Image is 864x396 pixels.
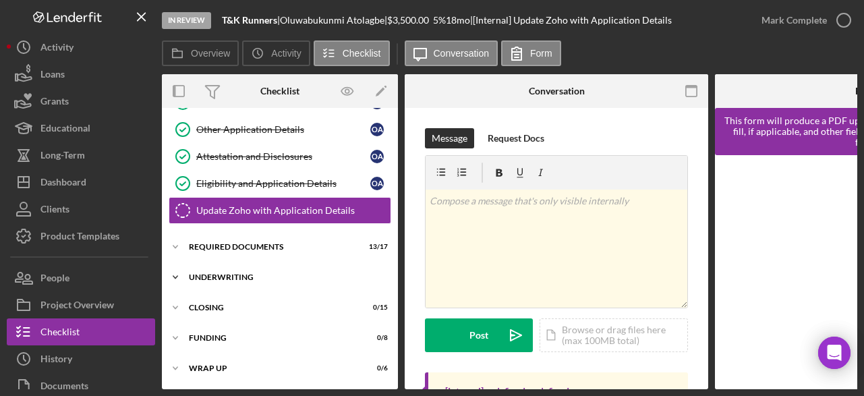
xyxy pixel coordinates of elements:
[7,291,155,318] button: Project Overview
[501,40,561,66] button: Form
[433,15,446,26] div: 5 %
[271,48,301,59] label: Activity
[314,40,390,66] button: Checklist
[7,223,155,250] button: Product Templates
[370,150,384,163] div: O A
[7,318,155,345] button: Checklist
[40,61,65,91] div: Loans
[196,178,370,189] div: Eligibility and Application Details
[189,273,381,281] div: Underwriting
[530,48,552,59] label: Form
[370,123,384,136] div: O A
[169,197,391,224] a: Update Zoho with Application Details
[191,48,230,59] label: Overview
[40,345,72,376] div: History
[748,7,857,34] button: Mark Complete
[364,243,388,251] div: 13 / 17
[7,196,155,223] button: Clients
[364,364,388,372] div: 0 / 6
[7,88,155,115] button: Grants
[481,128,551,148] button: Request Docs
[196,124,370,135] div: Other Application Details
[7,142,155,169] button: Long-Term
[40,223,119,253] div: Product Templates
[7,169,155,196] button: Dashboard
[432,128,467,148] div: Message
[387,15,433,26] div: $3,500.00
[40,34,74,64] div: Activity
[488,128,544,148] div: Request Docs
[425,128,474,148] button: Message
[40,115,90,145] div: Educational
[222,14,277,26] b: T&K Runners
[189,364,354,372] div: Wrap Up
[40,196,69,226] div: Clients
[196,151,370,162] div: Attestation and Disclosures
[529,86,585,96] div: Conversation
[189,304,354,312] div: Closing
[434,48,490,59] label: Conversation
[242,40,310,66] button: Activity
[189,334,354,342] div: Funding
[40,291,114,322] div: Project Overview
[162,12,211,29] div: In Review
[169,170,391,197] a: Eligibility and Application DetailsOA
[7,264,155,291] button: People
[40,264,69,295] div: People
[189,243,354,251] div: Required Documents
[169,116,391,143] a: Other Application DetailsOA
[761,7,827,34] div: Mark Complete
[40,142,85,172] div: Long-Term
[260,86,299,96] div: Checklist
[40,318,80,349] div: Checklist
[169,143,391,170] a: Attestation and DisclosuresOA
[818,337,851,369] div: Open Intercom Messenger
[446,15,470,26] div: 18 mo
[7,345,155,372] button: History
[7,34,155,61] button: Activity
[364,304,388,312] div: 0 / 15
[425,318,533,352] button: Post
[370,177,384,190] div: O A
[7,61,155,88] button: Loans
[470,15,672,26] div: | [Internal] Update Zoho with Application Details
[162,40,239,66] button: Overview
[40,88,69,118] div: Grants
[196,205,391,216] div: Update Zoho with Application Details
[405,40,498,66] button: Conversation
[364,334,388,342] div: 0 / 8
[469,318,488,352] div: Post
[280,15,387,26] div: Oluwabukunmi Atolagbe |
[222,15,280,26] div: |
[40,169,86,199] div: Dashboard
[7,115,155,142] button: Educational
[343,48,381,59] label: Checklist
